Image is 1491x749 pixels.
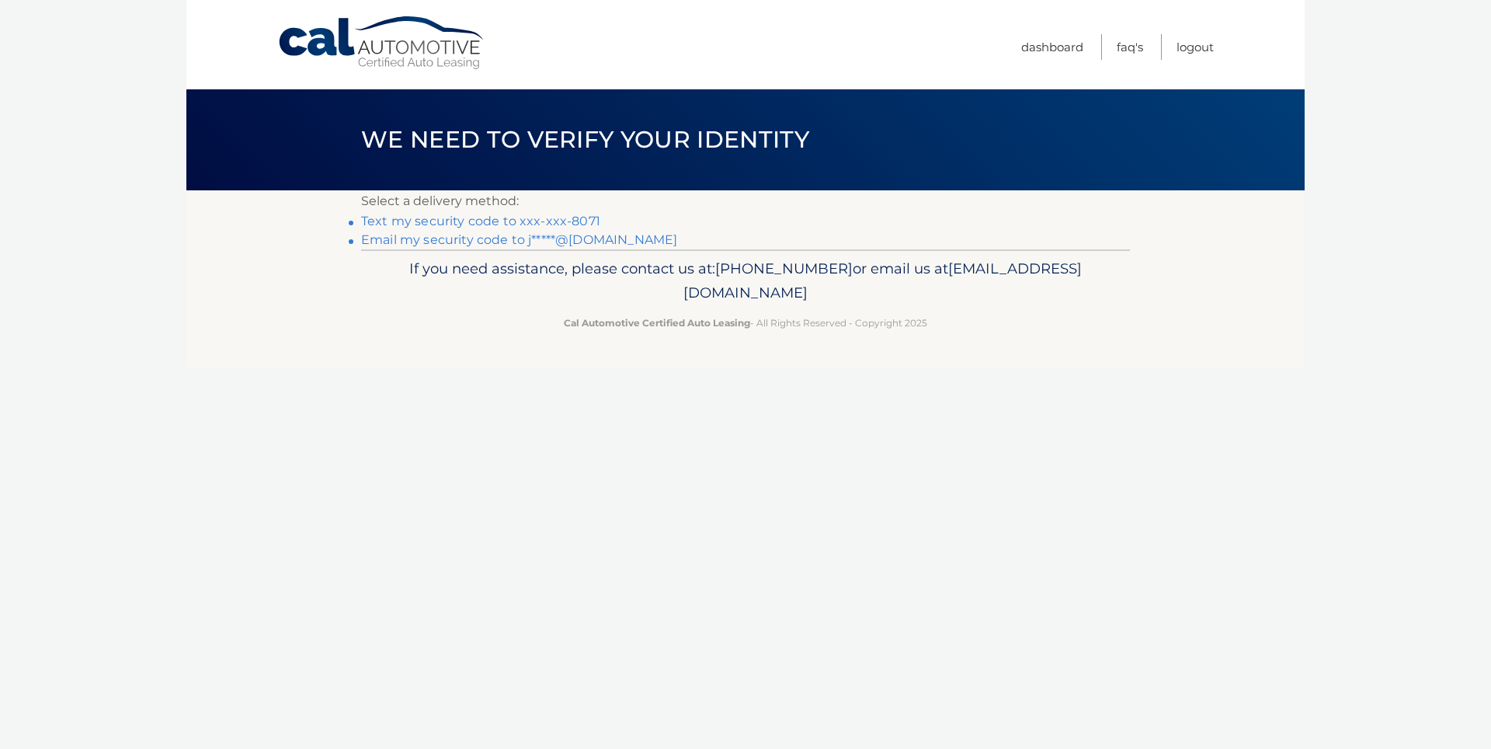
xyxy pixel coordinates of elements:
[1117,34,1143,60] a: FAQ's
[564,317,750,329] strong: Cal Automotive Certified Auto Leasing
[371,256,1120,306] p: If you need assistance, please contact us at: or email us at
[277,16,487,71] a: Cal Automotive
[715,260,853,277] span: [PHONE_NUMBER]
[361,214,600,228] a: Text my security code to xxx-xxx-8071
[1021,34,1083,60] a: Dashboard
[361,125,809,154] span: We need to verify your identity
[361,190,1130,212] p: Select a delivery method:
[1176,34,1214,60] a: Logout
[371,315,1120,331] p: - All Rights Reserved - Copyright 2025
[361,232,677,247] a: Email my security code to j*****@[DOMAIN_NAME]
